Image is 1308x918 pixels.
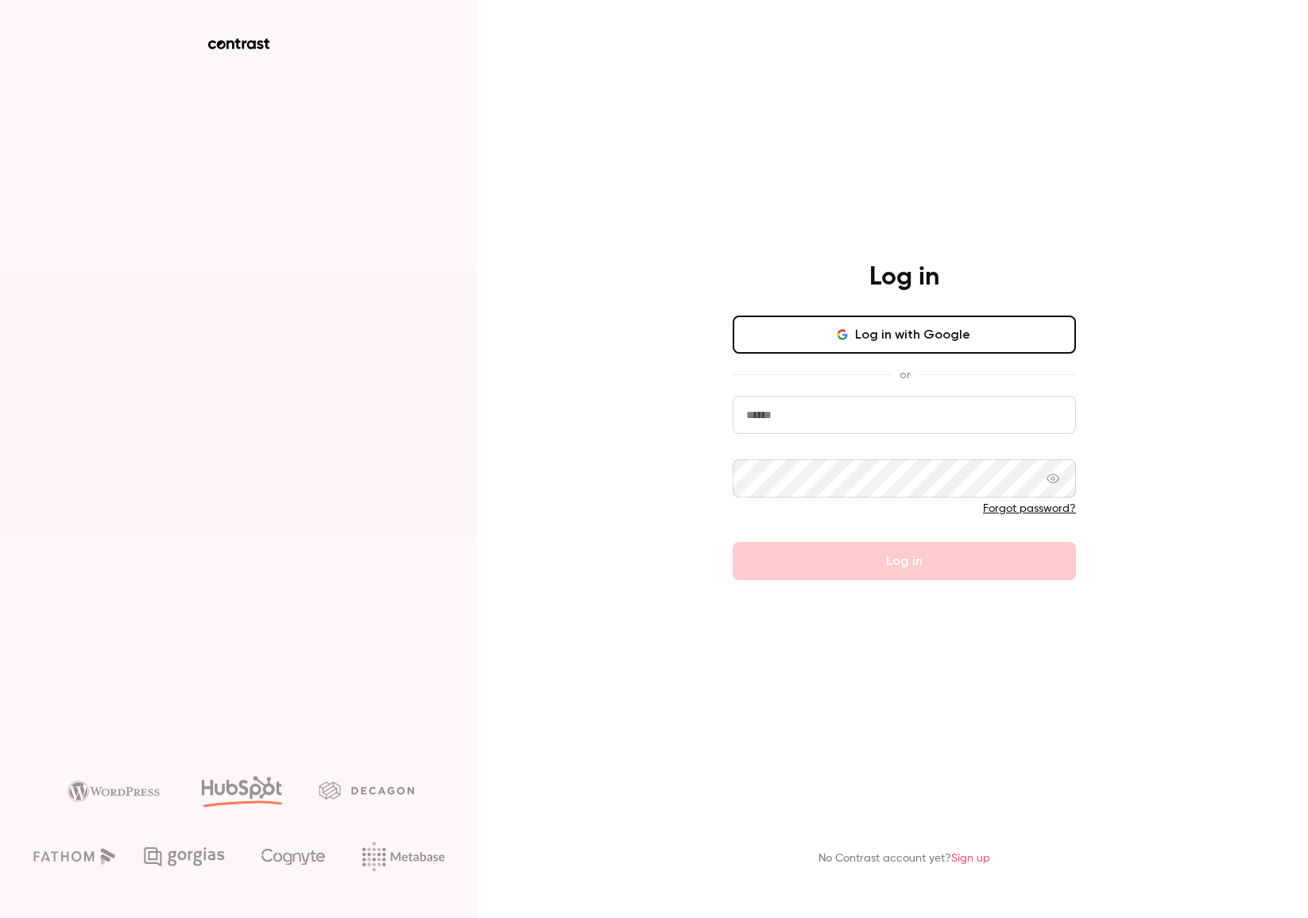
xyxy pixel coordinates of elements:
[951,853,990,864] a: Sign up
[319,781,414,799] img: decagon
[983,503,1076,514] a: Forgot password?
[818,850,990,867] p: No Contrast account yet?
[733,316,1076,354] button: Log in with Google
[869,261,939,293] h4: Log in
[892,366,918,383] span: or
